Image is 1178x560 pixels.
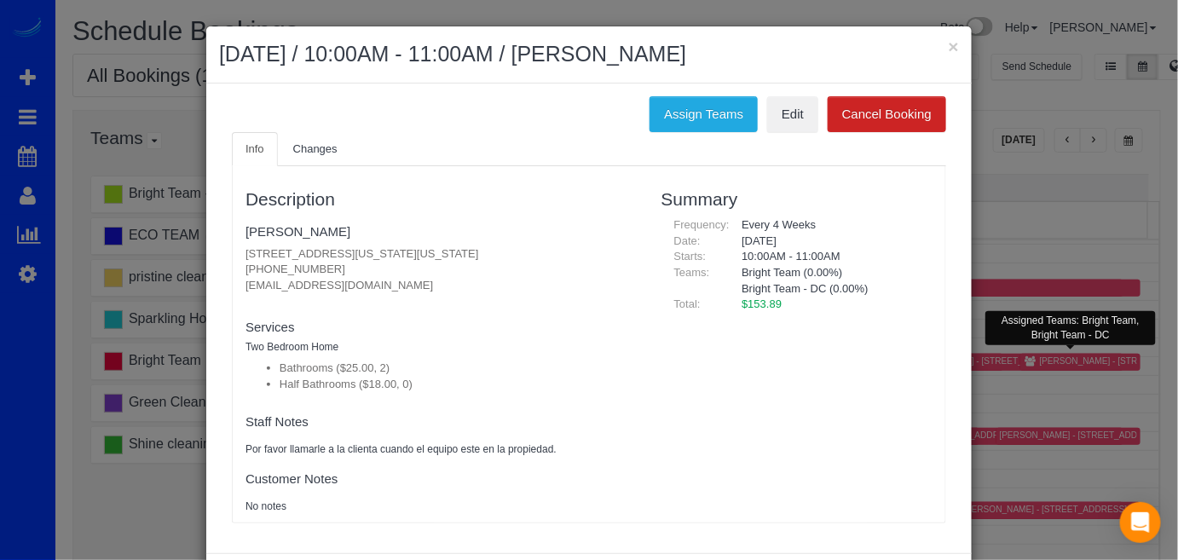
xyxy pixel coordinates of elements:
button: Assign Teams [650,96,758,132]
span: Starts: [674,250,707,263]
a: [PERSON_NAME] [245,224,350,239]
a: Info [232,132,278,167]
div: Open Intercom Messenger [1120,502,1161,543]
a: Edit [767,96,818,132]
h2: [DATE] / 10:00AM - 11:00AM / [PERSON_NAME] [219,39,959,70]
div: Every 4 Weeks [729,217,933,234]
pre: No notes [245,499,636,514]
div: [DATE] [729,234,933,250]
div: Assigned Teams: Bright Team, Bright Team - DC [985,311,1156,345]
span: Total: [674,297,701,310]
h4: Services [245,320,636,335]
h3: Summary [661,189,933,209]
span: Teams: [674,266,710,279]
span: Date: [674,234,701,247]
li: Bright Team - DC (0.00%) [742,281,920,297]
button: Cancel Booking [828,96,946,132]
h4: Customer Notes [245,472,636,487]
a: Changes [280,132,351,167]
span: Info [245,142,264,155]
h4: Staff Notes [245,415,636,430]
pre: Por favor llamarle a la clienta cuando el equipo este en la propiedad. [245,442,636,457]
span: $153.89 [742,297,782,310]
li: Bathrooms ($25.00, 2) [280,361,636,377]
div: 10:00AM - 11:00AM [729,249,933,265]
button: × [949,38,959,55]
span: Frequency: [674,218,730,231]
li: Half Bathrooms ($18.00, 0) [280,377,636,393]
h3: Description [245,189,636,209]
li: Bright Team (0.00%) [742,265,920,281]
h5: Two Bedroom Home [245,342,636,353]
p: [STREET_ADDRESS][US_STATE][US_STATE] [PHONE_NUMBER] [EMAIL_ADDRESS][DOMAIN_NAME] [245,246,636,294]
span: Changes [293,142,338,155]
